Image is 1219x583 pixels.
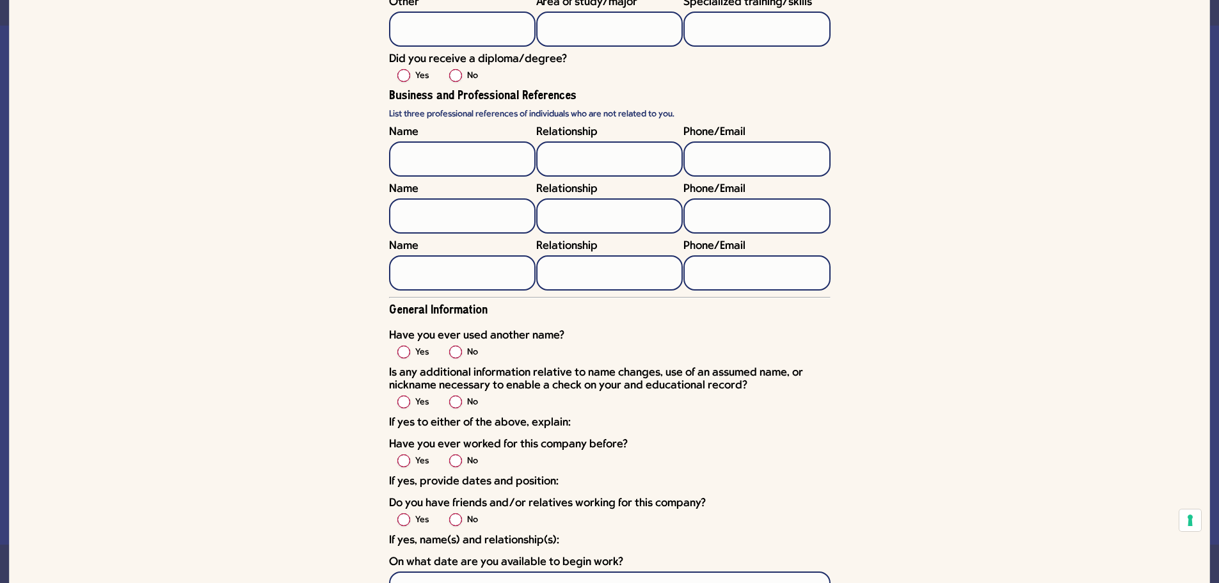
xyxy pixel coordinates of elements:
p: List three professional references of individuals who are not related to you. [389,109,831,120]
button: Your consent preferences for tracking technologies [1179,509,1201,531]
h3: General Information [389,305,831,317]
span: Phone/Email [683,240,745,252]
span: Do you have friends and/or relatives working for this company? [389,497,706,509]
label: No [467,395,478,410]
span: Phone/Email [683,183,745,195]
span: Have you ever worked for this company before? [389,438,628,451]
span: Phone/Email [683,126,745,138]
label: No [467,345,478,360]
label: No [467,454,478,469]
span: On what date are you available to begin work? [389,556,623,568]
span: Is any additional information relative to name changes, use of an assumed name, or nickname neces... [389,367,803,392]
span: Name [389,240,418,252]
label: Yes [415,395,429,410]
span: If yes, name(s) and relationship(s): [389,534,559,547]
h3: Business and Professional References [389,90,831,102]
label: Yes [415,454,429,469]
label: Yes [415,68,429,84]
span: Name [389,183,418,195]
span: Relationship [536,126,598,138]
label: Yes [415,345,429,360]
span: Name [389,126,418,138]
span: Have you ever used another name? [389,330,564,342]
span: Did you receive a diploma/degree? [389,53,567,65]
label: No [467,68,478,84]
label: No [467,513,478,528]
span: If yes to either of the above, explain: [389,417,571,429]
span: Relationship [536,183,598,195]
span: Relationship [536,240,598,252]
span: If yes, provide dates and position: [389,475,559,488]
label: Yes [415,513,429,528]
